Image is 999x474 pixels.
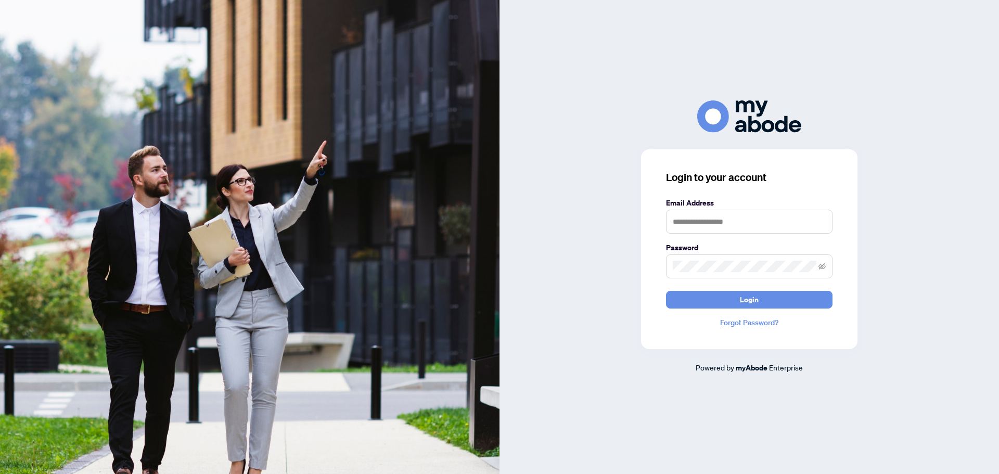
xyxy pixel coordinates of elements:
[769,363,803,372] span: Enterprise
[740,291,759,308] span: Login
[697,100,801,132] img: ma-logo
[666,317,832,328] a: Forgot Password?
[666,197,832,209] label: Email Address
[736,362,767,374] a: myAbode
[666,170,832,185] h3: Login to your account
[818,263,826,270] span: eye-invisible
[666,242,832,253] label: Password
[696,363,734,372] span: Powered by
[666,291,832,309] button: Login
